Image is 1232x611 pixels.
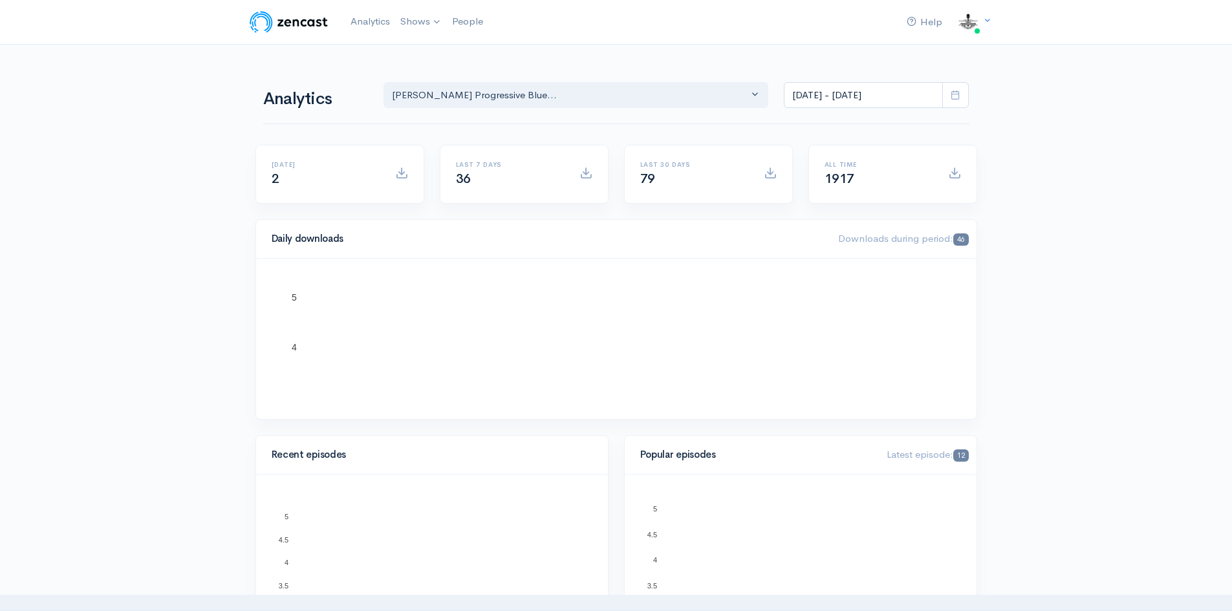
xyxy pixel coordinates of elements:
text: 5 [653,505,656,513]
h6: All time [825,161,933,168]
span: 36 [456,171,471,187]
h6: [DATE] [272,161,380,168]
a: Shows [395,8,447,36]
div: [PERSON_NAME] Progressive Blue... [392,88,749,103]
text: 4.5 [278,535,288,543]
a: Analytics [345,8,395,36]
img: ... [955,9,981,35]
h4: Daily downloads [272,233,823,244]
span: 1917 [825,171,854,187]
span: 46 [953,233,968,246]
h4: Popular episodes [640,449,872,460]
text: 3.5 [647,581,656,589]
text: 5 [284,513,288,520]
text: 5 [292,292,297,302]
span: 12 [953,449,968,462]
text: 4.5 [647,530,656,538]
h1: Analytics [263,90,368,109]
span: Latest episode: [887,448,968,460]
text: 4 [284,559,288,566]
iframe: gist-messenger-bubble-iframe [1188,567,1219,598]
span: 2 [272,171,279,187]
h6: Last 30 days [640,161,748,168]
a: People [447,8,488,36]
input: analytics date range selector [784,82,943,109]
h6: Last 7 days [456,161,564,168]
img: ZenCast Logo [248,9,330,35]
text: 3.5 [278,582,288,590]
a: Help [902,8,947,36]
h4: Recent episodes [272,449,585,460]
span: 79 [640,171,655,187]
text: 4 [292,341,297,352]
button: T Shaw's Progressive Blue... [384,82,769,109]
span: Downloads during period: [838,232,968,244]
svg: A chart. [272,274,961,403]
text: 4 [653,556,656,564]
